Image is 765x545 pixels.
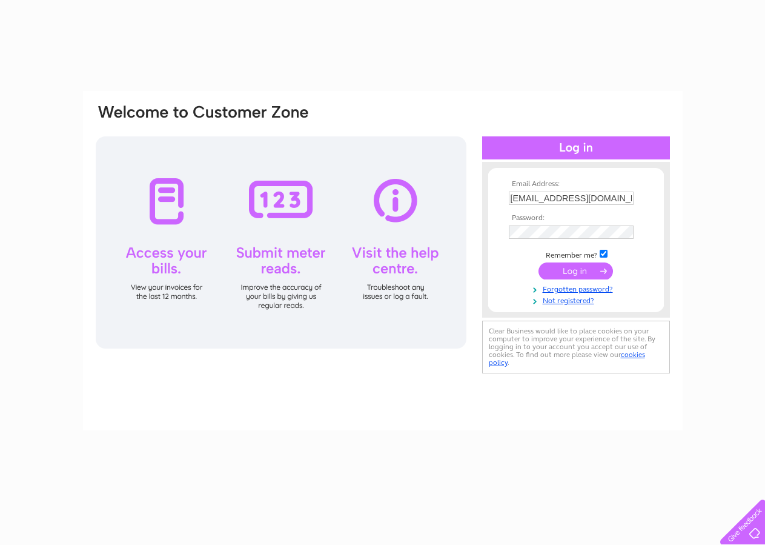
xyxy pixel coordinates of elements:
[509,294,646,306] a: Not registered?
[538,262,613,279] input: Submit
[506,180,646,189] th: Email Address:
[506,214,646,222] th: Password:
[509,283,646,294] a: Forgotten password?
[506,248,646,260] td: Remember me?
[482,321,670,373] div: Clear Business would like to place cookies on your computer to improve your experience of the sit...
[489,350,645,367] a: cookies policy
